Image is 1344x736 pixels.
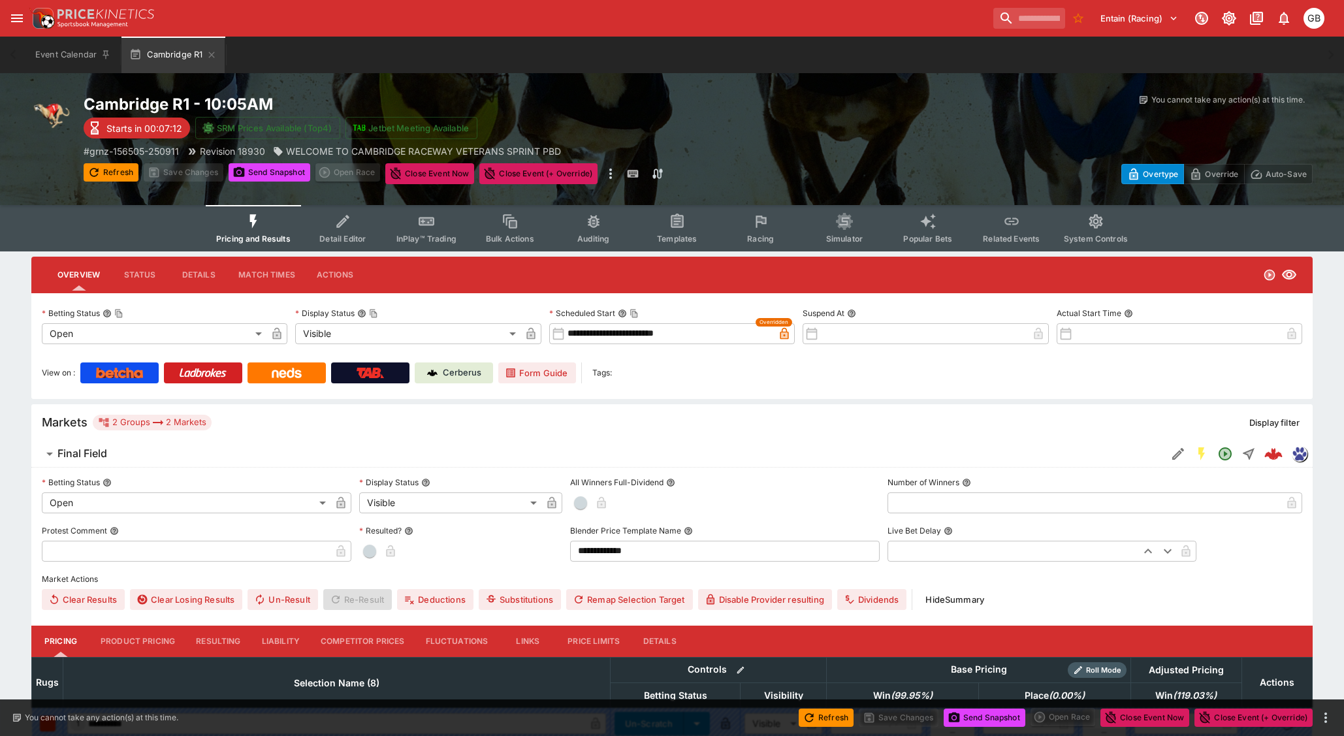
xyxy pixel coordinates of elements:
img: greyhound_racing.png [31,94,73,136]
button: Copy To Clipboard [369,309,378,318]
p: You cannot take any action(s) at this time. [1151,94,1305,106]
div: Gary Brigginshaw [1304,8,1324,29]
img: Sportsbook Management [57,22,128,27]
button: Open [1213,442,1237,466]
button: Price Limits [557,626,630,657]
button: Documentation [1245,7,1268,30]
button: Resulting [185,626,251,657]
button: Notifications [1272,7,1296,30]
img: logo-cerberus--red.svg [1264,445,1283,463]
button: Cambridge R1 [121,37,225,73]
button: Overview [47,259,110,291]
div: grnz [1292,446,1307,462]
span: Win(119.03%) [1141,688,1231,703]
span: Roll Mode [1081,665,1127,676]
h2: Copy To Clipboard [84,94,698,114]
div: Event type filters [206,205,1138,251]
button: Select Tenant [1093,8,1186,29]
button: Copy To Clipboard [630,309,639,318]
button: Auto-Save [1244,164,1313,184]
button: Display StatusCopy To Clipboard [357,309,366,318]
button: Deductions [397,589,473,610]
button: Clear Results [42,589,125,610]
label: Market Actions [42,569,1302,589]
span: Pricing and Results [216,234,291,244]
em: ( 119.03 %) [1173,688,1217,703]
img: Ladbrokes [179,368,227,378]
span: System Controls [1064,234,1128,244]
button: No Bookmarks [1068,8,1089,29]
label: View on : [42,362,75,383]
th: Rugs [32,657,63,707]
button: Straight [1237,442,1260,466]
div: split button [315,163,380,182]
p: Betting Status [42,477,100,488]
img: Betcha [96,368,143,378]
span: Popular Bets [903,234,952,244]
em: ( 99.95 %) [891,688,933,703]
button: Details [630,626,689,657]
button: Copy To Clipboard [114,309,123,318]
button: Clear Losing Results [130,589,242,610]
div: Visible [295,323,520,344]
div: split button [1031,708,1095,726]
p: Override [1205,167,1238,181]
h5: Markets [42,415,88,430]
button: Remap Selection Target [566,589,693,610]
p: Cerberus [443,366,481,379]
a: Cerberus [415,362,493,383]
button: Liability [251,626,310,657]
span: Overridden [760,318,788,327]
button: SRM Prices Available (Top4) [195,117,340,139]
button: All Winners Full-Dividend [666,478,675,487]
button: Disable Provider resulting [698,589,832,610]
button: Jetbet Meeting Available [345,117,477,139]
img: Cerberus [427,368,438,378]
button: Resulted? [404,526,413,536]
img: PriceKinetics [57,9,154,19]
div: Show/hide Price Roll mode configuration. [1068,662,1127,678]
span: Detail Editor [319,234,366,244]
button: Blender Price Template Name [684,526,693,536]
div: Start From [1121,164,1313,184]
button: Close Event (+ Override) [1194,709,1313,727]
p: Scheduled Start [549,308,615,319]
button: Refresh [84,163,138,182]
span: Auditing [577,234,609,244]
p: You cannot take any action(s) at this time. [25,712,178,724]
button: Final Field [31,441,1166,467]
span: InPlay™ Trading [396,234,456,244]
p: Copy To Clipboard [84,144,179,158]
button: Bulk edit [732,662,749,679]
button: Connected to PK [1190,7,1213,30]
button: Refresh [799,709,854,727]
p: All Winners Full-Dividend [570,477,664,488]
svg: Open [1217,446,1233,462]
div: Base Pricing [946,662,1012,678]
p: Revision 18930 [200,144,265,158]
p: Live Bet Delay [888,525,941,536]
p: Starts in 00:07:12 [106,121,182,135]
span: Visibility [750,688,818,703]
h6: Final Field [57,447,107,460]
p: Betting Status [42,308,100,319]
div: 2 Groups 2 Markets [98,415,206,430]
span: Betting Status [630,688,722,703]
button: Betting StatusCopy To Clipboard [103,309,112,318]
div: 75818eb4-11a3-4e7e-83b5-dbf675e88261 [1264,445,1283,463]
span: Win(99.95%) [859,688,947,703]
button: Fluctuations [415,626,499,657]
p: Display Status [295,308,355,319]
span: Bulk Actions [486,234,534,244]
button: Competitor Prices [310,626,415,657]
div: Visible [359,492,542,513]
th: Controls [610,657,827,682]
a: 75818eb4-11a3-4e7e-83b5-dbf675e88261 [1260,441,1287,467]
button: open drawer [5,7,29,30]
button: Gary Brigginshaw [1300,4,1328,33]
button: Event Calendar [27,37,119,73]
span: Selection Name (8) [280,675,394,691]
img: grnz [1292,447,1307,461]
p: Actual Start Time [1057,308,1121,319]
svg: Visible [1281,267,1297,283]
